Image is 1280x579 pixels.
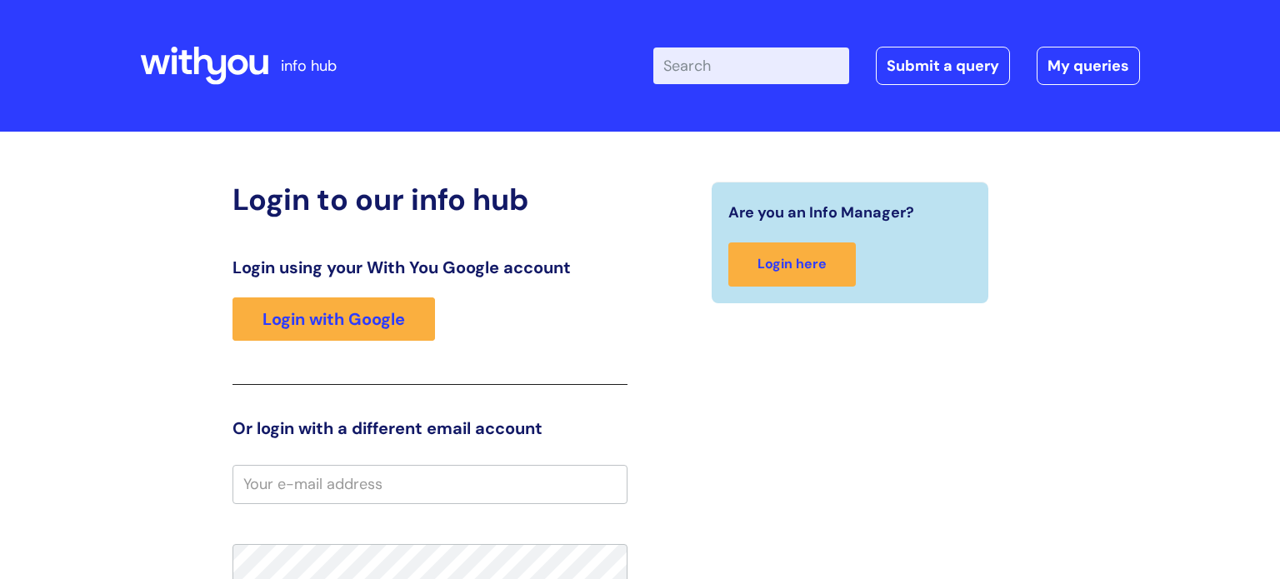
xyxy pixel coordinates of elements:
input: Search [653,47,849,84]
h3: Or login with a different email account [232,418,627,438]
h2: Login to our info hub [232,182,627,217]
p: info hub [281,52,337,79]
h3: Login using your With You Google account [232,257,627,277]
a: Login here [728,242,856,287]
a: Login with Google [232,297,435,341]
a: Submit a query [876,47,1010,85]
a: My queries [1037,47,1140,85]
span: Are you an Info Manager? [728,199,914,226]
input: Your e-mail address [232,465,627,503]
